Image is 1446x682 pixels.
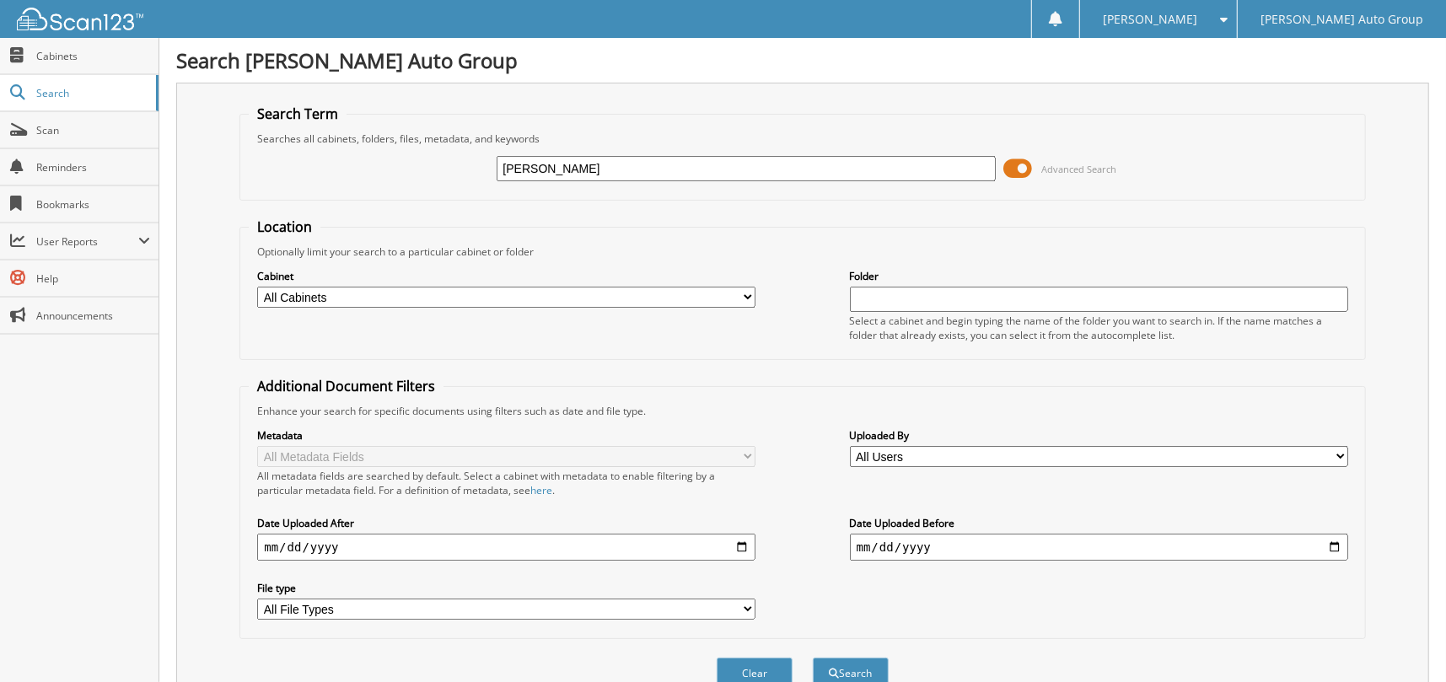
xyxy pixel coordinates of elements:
[257,534,755,561] input: start
[850,269,1348,283] label: Folder
[36,309,150,323] span: Announcements
[249,244,1356,259] div: Optionally limit your search to a particular cabinet or folder
[36,160,150,175] span: Reminders
[850,428,1348,443] label: Uploaded By
[850,516,1348,530] label: Date Uploaded Before
[36,49,150,63] span: Cabinets
[17,8,143,30] img: scan123-logo-white.svg
[1104,14,1198,24] span: [PERSON_NAME]
[850,314,1348,342] div: Select a cabinet and begin typing the name of the folder you want to search in. If the name match...
[249,404,1356,418] div: Enhance your search for specific documents using filters such as date and file type.
[249,377,443,395] legend: Additional Document Filters
[1362,601,1446,682] iframe: Chat Widget
[257,269,755,283] label: Cabinet
[257,428,755,443] label: Metadata
[36,234,138,249] span: User Reports
[176,46,1429,74] h1: Search [PERSON_NAME] Auto Group
[850,534,1348,561] input: end
[1261,14,1423,24] span: [PERSON_NAME] Auto Group
[257,581,755,595] label: File type
[36,123,150,137] span: Scan
[36,271,150,286] span: Help
[249,105,347,123] legend: Search Term
[249,132,1356,146] div: Searches all cabinets, folders, files, metadata, and keywords
[36,86,148,100] span: Search
[36,197,150,212] span: Bookmarks
[257,516,755,530] label: Date Uploaded After
[530,483,552,497] a: here
[257,469,755,497] div: All metadata fields are searched by default. Select a cabinet with metadata to enable filtering b...
[249,217,320,236] legend: Location
[1042,163,1117,175] span: Advanced Search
